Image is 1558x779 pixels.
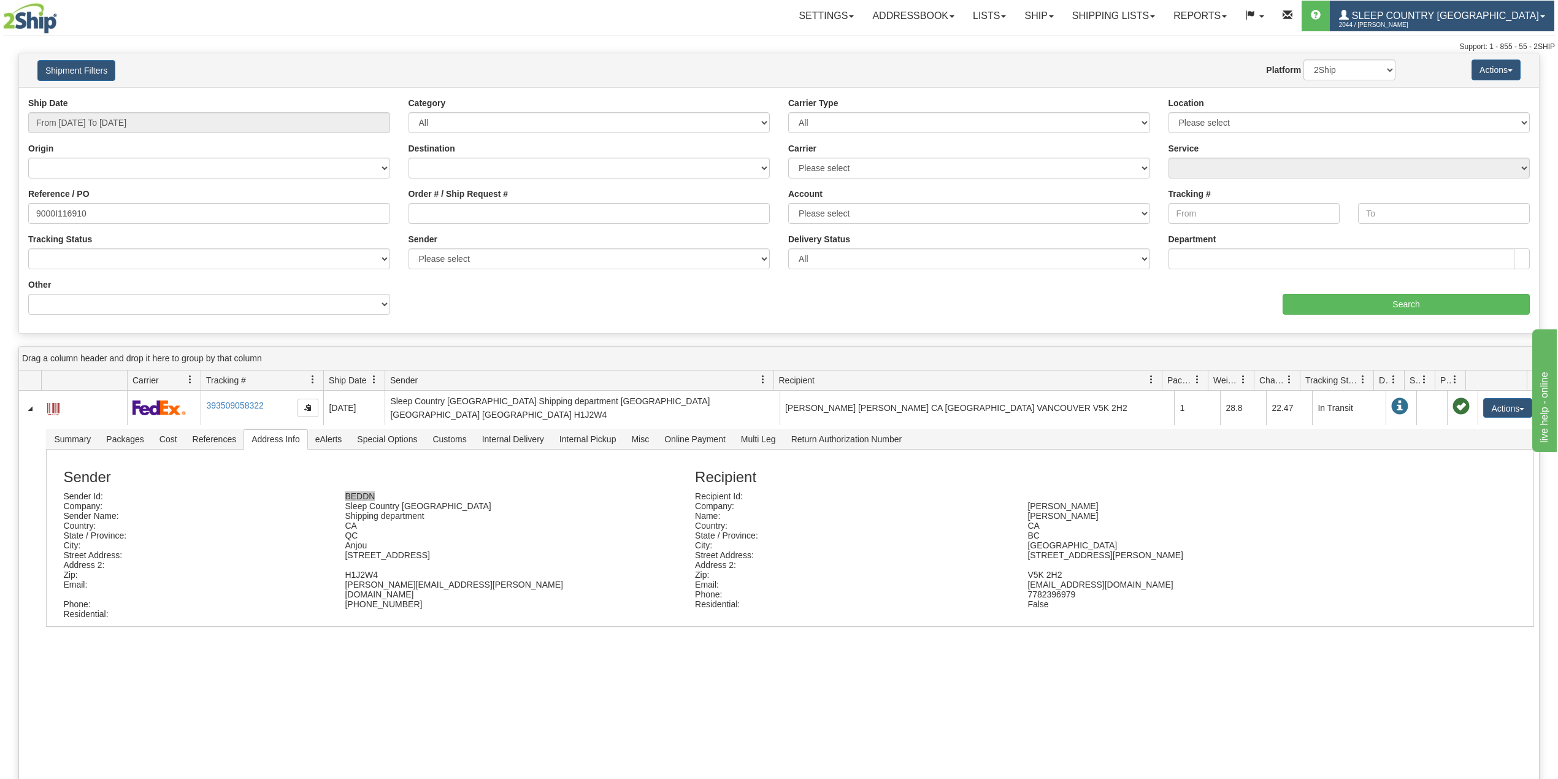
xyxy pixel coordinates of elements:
div: [GEOGRAPHIC_DATA] [1018,540,1351,550]
div: Country: [686,521,1018,531]
td: [PERSON_NAME] [PERSON_NAME] CA [GEOGRAPHIC_DATA] VANCOUVER V5K 2H2 [780,391,1175,425]
a: Label [47,397,59,417]
div: Phone: [54,599,336,609]
label: Sender [409,233,437,245]
label: Destination [409,142,455,155]
div: Residential: [686,599,1018,609]
label: Carrier [788,142,816,155]
div: State / Province: [54,531,336,540]
span: Sender [390,374,418,386]
div: Sender Id: [54,491,336,501]
div: CA [336,521,617,531]
div: False [1018,599,1351,609]
div: Phone: [686,589,1018,599]
div: State / Province: [686,531,1018,540]
a: Sleep Country [GEOGRAPHIC_DATA] 2044 / [PERSON_NAME] [1330,1,1554,31]
div: Street Address: [686,550,1018,560]
span: Tracking # [206,374,246,386]
div: Zip: [54,570,336,580]
div: 7782396979 [1018,589,1351,599]
div: Sender Name: [54,511,336,521]
span: Online Payment [657,429,733,449]
span: Carrier [132,374,159,386]
div: [PERSON_NAME] [1018,501,1351,511]
div: BEDDN [336,491,617,501]
div: Email: [686,580,1018,589]
button: Shipment Filters [37,60,115,81]
label: Order # / Ship Request # [409,188,508,200]
div: grid grouping header [19,347,1539,370]
a: Shipping lists [1063,1,1164,31]
label: Location [1168,97,1204,109]
div: [PHONE_NUMBER] [336,599,617,609]
button: Actions [1483,398,1532,418]
td: 22.47 [1266,391,1312,425]
div: Street Address: [54,550,336,560]
img: logo2044.jpg [3,3,57,34]
label: Other [28,278,51,291]
a: Recipient filter column settings [1141,369,1162,390]
label: Account [788,188,823,200]
td: [DATE] [323,391,385,425]
a: Ship [1015,1,1062,31]
span: Address Info [244,429,307,449]
a: Reports [1164,1,1236,31]
h3: Sender [63,469,695,485]
label: Service [1168,142,1199,155]
input: To [1358,203,1530,224]
span: eAlerts [308,429,350,449]
div: Name: [686,511,1018,521]
div: Address 2: [686,560,1018,570]
label: Origin [28,142,53,155]
button: Copy to clipboard [297,399,318,417]
span: Summary [47,429,98,449]
div: Email: [54,580,336,589]
label: Category [409,97,446,109]
div: [STREET_ADDRESS][PERSON_NAME] [1018,550,1351,560]
span: Pickup Successfully created [1452,398,1470,415]
div: Recipient Id: [686,491,1018,501]
div: Company: [686,501,1018,511]
span: Tracking Status [1305,374,1359,386]
span: Cost [152,429,185,449]
div: Sleep Country [GEOGRAPHIC_DATA] [336,501,617,511]
h3: Recipient [695,469,1449,485]
span: Shipment Issues [1410,374,1420,386]
input: Search [1283,294,1530,315]
a: Weight filter column settings [1233,369,1254,390]
span: Sleep Country [GEOGRAPHIC_DATA] [1349,10,1539,21]
label: Department [1168,233,1216,245]
a: Addressbook [863,1,964,31]
div: Address 2: [54,560,336,570]
span: In Transit [1391,398,1408,415]
span: Recipient [779,374,815,386]
div: [PERSON_NAME][EMAIL_ADDRESS][PERSON_NAME][DOMAIN_NAME] [336,580,617,599]
a: Collapse [24,402,36,415]
td: 1 [1174,391,1220,425]
label: Ship Date [28,97,68,109]
span: Misc [624,429,656,449]
div: Zip: [686,570,1018,580]
a: Charge filter column settings [1279,369,1300,390]
div: [PERSON_NAME] [1018,511,1351,521]
span: Return Authorization Number [784,429,910,449]
span: References [185,429,244,449]
div: Company: [54,501,336,511]
span: Charge [1259,374,1285,386]
div: V5K 2H2 [1018,570,1351,580]
td: Sleep Country [GEOGRAPHIC_DATA] Shipping department [GEOGRAPHIC_DATA] [GEOGRAPHIC_DATA] [GEOGRAPH... [385,391,780,425]
iframe: chat widget [1530,327,1557,452]
a: Tracking Status filter column settings [1353,369,1373,390]
a: 393509058322 [206,401,263,410]
div: live help - online [9,7,113,22]
label: Delivery Status [788,233,850,245]
a: Packages filter column settings [1187,369,1208,390]
label: Carrier Type [788,97,838,109]
span: Internal Delivery [475,429,551,449]
a: Carrier filter column settings [180,369,201,390]
a: Shipment Issues filter column settings [1414,369,1435,390]
span: Special Options [350,429,424,449]
label: Platform [1266,64,1301,76]
span: Packages [99,429,151,449]
div: BC [1018,531,1351,540]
